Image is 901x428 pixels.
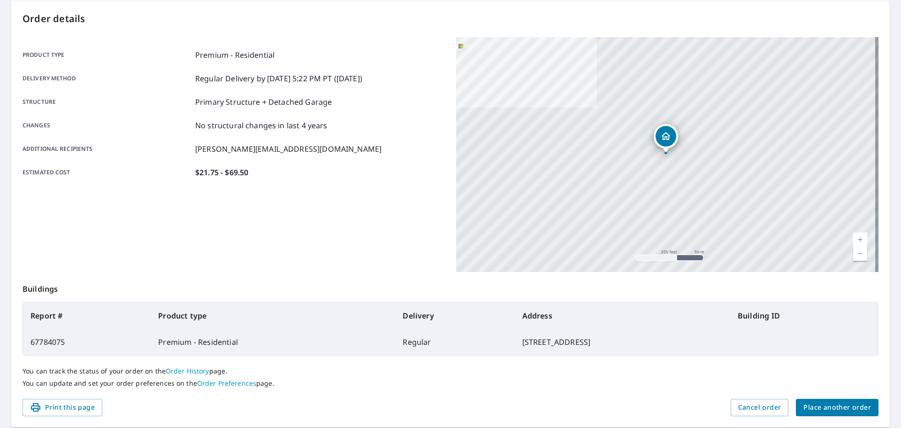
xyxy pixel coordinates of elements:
[195,49,275,61] p: Premium - Residential
[23,12,878,26] p: Order details
[195,120,328,131] p: No structural changes in last 4 years
[23,399,102,416] button: Print this page
[30,402,95,413] span: Print this page
[395,303,514,329] th: Delivery
[195,143,382,155] p: [PERSON_NAME][EMAIL_ADDRESS][DOMAIN_NAME]
[23,303,151,329] th: Report #
[23,143,191,155] p: Additional recipients
[195,96,332,108] p: Primary Structure + Detached Garage
[515,329,730,355] td: [STREET_ADDRESS]
[197,379,256,388] a: Order Preferences
[731,399,789,416] button: Cancel order
[803,402,871,413] span: Place another order
[23,73,191,84] p: Delivery method
[23,120,191,131] p: Changes
[654,124,678,153] div: Dropped pin, building 1, Residential property, 617 S 4th Ave Libertyville, IL 60048
[730,303,878,329] th: Building ID
[23,49,191,61] p: Product type
[515,303,730,329] th: Address
[195,167,248,178] p: $21.75 - $69.50
[395,329,514,355] td: Regular
[23,167,191,178] p: Estimated cost
[23,367,878,375] p: You can track the status of your order on the page.
[195,73,362,84] p: Regular Delivery by [DATE] 5:22 PM PT ([DATE])
[796,399,878,416] button: Place another order
[151,329,395,355] td: Premium - Residential
[23,379,878,388] p: You can update and set your order preferences on the page.
[853,233,867,247] a: Current Level 17, Zoom In
[23,96,191,108] p: Structure
[853,247,867,261] a: Current Level 17, Zoom Out
[166,366,209,375] a: Order History
[23,272,878,302] p: Buildings
[151,303,395,329] th: Product type
[738,402,781,413] span: Cancel order
[23,329,151,355] td: 67784075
